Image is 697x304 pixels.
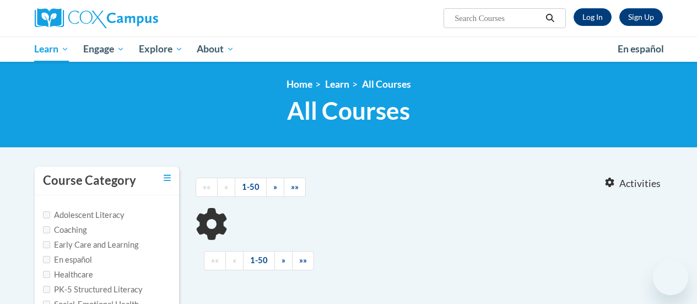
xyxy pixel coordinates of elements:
a: Engage [76,36,132,62]
span: «« [203,182,210,191]
input: Checkbox for Options [43,241,50,248]
a: Log In [574,8,612,26]
a: Previous [225,251,244,270]
label: Healthcare [43,269,93,281]
a: 1-50 [235,178,267,197]
span: »» [299,255,307,265]
input: Checkbox for Options [43,271,50,278]
span: Explore [139,42,183,56]
label: En español [43,254,92,266]
input: Search Courses [453,12,542,25]
a: 1-50 [243,251,275,270]
a: About [190,36,241,62]
h3: Course Category [43,172,136,189]
a: Learn [325,78,349,90]
a: En español [610,38,671,61]
a: End [284,178,306,197]
span: « [233,255,236,265]
span: En español [618,43,664,55]
div: Main menu [26,36,671,62]
iframe: Button to launch messaging window [653,260,688,295]
a: Next [266,178,284,197]
a: All Courses [362,78,411,90]
a: Register [619,8,663,26]
span: »» [291,182,299,191]
button: Search [542,12,558,25]
input: Checkbox for Options [43,226,50,233]
span: » [282,255,285,265]
a: Explore [132,36,190,62]
input: Checkbox for Options [43,256,50,263]
a: Home [287,78,312,90]
a: Begining [204,251,226,270]
a: Begining [196,178,218,197]
label: Coaching [43,224,87,236]
span: Activities [619,178,661,190]
span: Engage [83,42,125,56]
a: Learn [28,36,77,62]
label: PK-5 Structured Literacy [43,284,143,296]
input: Checkbox for Options [43,211,50,218]
span: All Courses [287,96,410,125]
img: Cox Campus [35,8,158,28]
a: End [292,251,314,270]
input: Checkbox for Options [43,286,50,293]
a: Previous [217,178,235,197]
label: Early Care and Learning [43,239,138,251]
label: Adolescent Literacy [43,209,125,221]
span: About [197,42,234,56]
a: Cox Campus [35,8,233,28]
span: « [224,182,228,191]
span: Learn [34,42,69,56]
a: Next [274,251,293,270]
a: Toggle collapse [164,172,171,184]
span: » [273,182,277,191]
span: «« [211,255,219,265]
